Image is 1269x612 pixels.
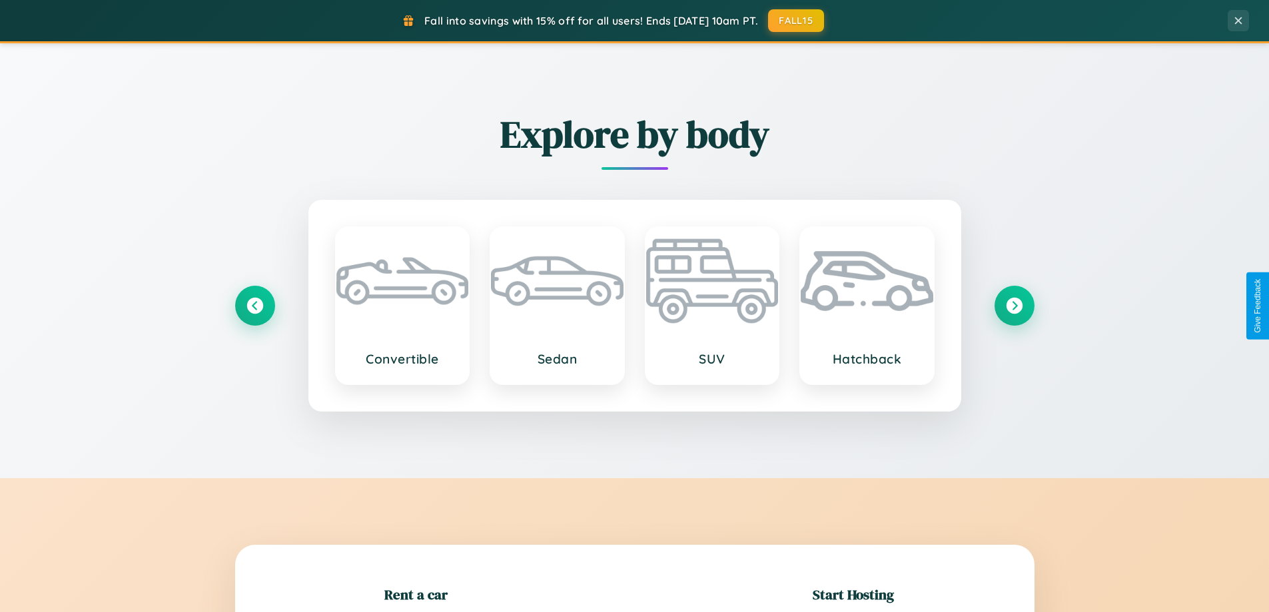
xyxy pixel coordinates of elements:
[235,109,1035,160] h2: Explore by body
[813,585,894,604] h2: Start Hosting
[424,14,758,27] span: Fall into savings with 15% off for all users! Ends [DATE] 10am PT.
[659,351,765,367] h3: SUV
[350,351,456,367] h3: Convertible
[384,585,448,604] h2: Rent a car
[504,351,610,367] h3: Sedan
[768,9,824,32] button: FALL15
[1253,279,1262,333] div: Give Feedback
[814,351,920,367] h3: Hatchback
